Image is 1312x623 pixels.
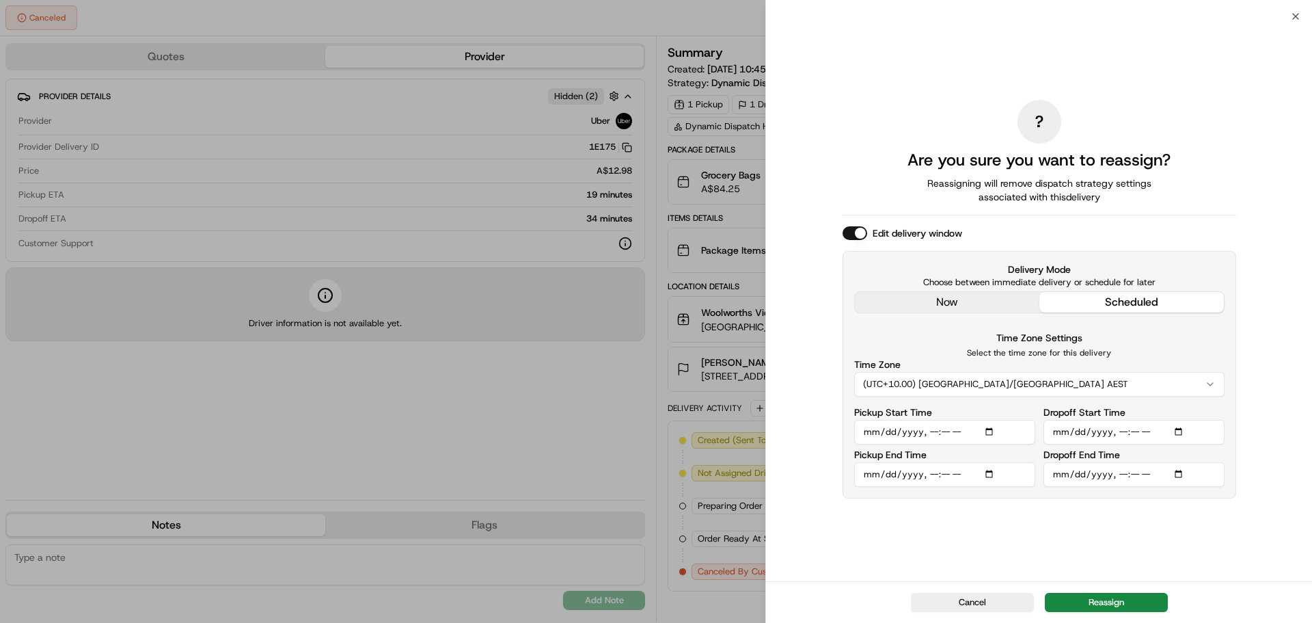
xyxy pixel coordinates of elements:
[110,193,225,217] a: 💻API Documentation
[14,200,25,211] div: 📗
[14,14,41,41] img: Nash
[14,55,249,77] p: Welcome 👋
[854,360,901,369] label: Time Zone
[854,263,1225,276] label: Delivery Mode
[996,332,1082,344] label: Time Zone Settings
[873,226,962,240] label: Edit delivery window
[911,593,1034,612] button: Cancel
[14,131,38,155] img: 1736555255976-a54dd68f-1ca7-489b-9aae-adbdc363a1c4
[232,135,249,151] button: Start new chat
[1043,408,1125,417] label: Dropoff Start Time
[854,347,1225,358] p: Select the time zone for this delivery
[854,276,1225,289] p: Choose between immediate delivery or schedule for later
[1017,100,1061,144] div: ?
[115,200,126,211] div: 💻
[907,149,1171,171] h2: Are you sure you want to reassign?
[1043,450,1120,460] label: Dropoff End Time
[854,408,932,417] label: Pickup Start Time
[27,198,105,212] span: Knowledge Base
[1045,593,1168,612] button: Reassign
[854,450,927,460] label: Pickup End Time
[136,232,165,242] span: Pylon
[908,176,1171,204] span: Reassigning will remove dispatch strategy settings associated with this delivery
[46,131,224,144] div: Start new chat
[8,193,110,217] a: 📗Knowledge Base
[855,292,1039,313] button: now
[46,144,173,155] div: We're available if you need us!
[1039,292,1224,313] button: scheduled
[96,231,165,242] a: Powered byPylon
[36,88,225,103] input: Clear
[129,198,219,212] span: API Documentation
